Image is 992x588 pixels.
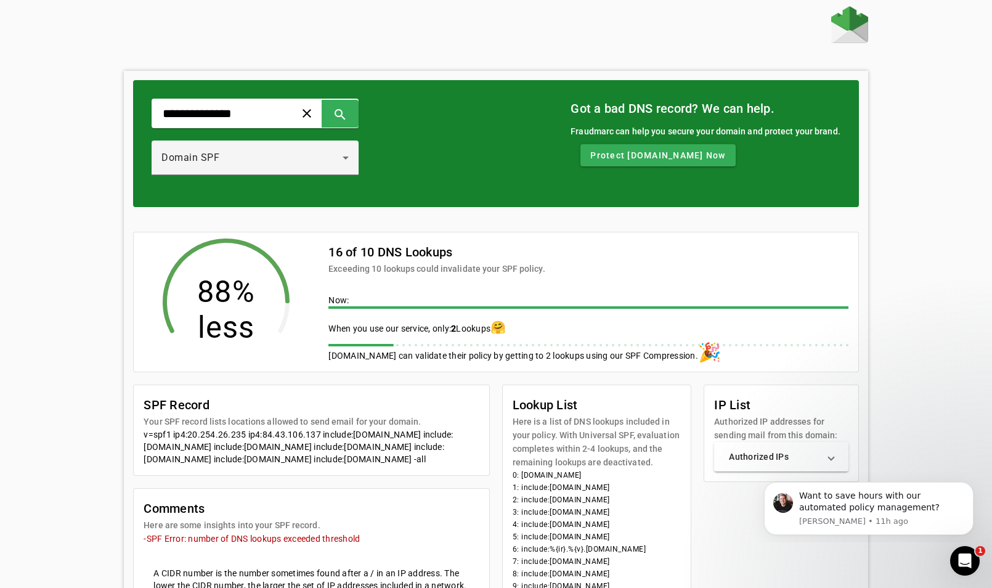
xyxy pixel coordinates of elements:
[698,341,721,363] span: 🎉
[328,294,848,309] div: Now:
[490,320,506,335] span: 🤗
[144,428,479,465] div: v=spf1 ip4:20.254.26.235 ip4:84.43.106.137 include:[DOMAIN_NAME] include:[DOMAIN_NAME] include:[D...
[513,568,681,580] li: 8: include:[DOMAIN_NAME]
[513,494,681,506] li: 2: include:[DOMAIN_NAME]
[580,144,735,166] button: Protect [DOMAIN_NAME] Now
[714,442,848,472] mat-expansion-panel-header: Authorized IPs
[729,451,819,463] mat-panel-title: Authorized IPs
[144,499,320,518] mat-card-title: Comments
[197,274,255,309] tspan: 88%
[975,546,985,556] span: 1
[513,506,681,518] li: 3: include:[DOMAIN_NAME]
[144,395,421,415] mat-card-title: SPF Record
[513,469,681,481] li: 0: [DOMAIN_NAME]
[714,415,848,442] mat-card-subtitle: Authorized IP addresses for sending mail from this domain:
[513,543,681,555] li: 6: include:%{ir}.%{v}.[DOMAIN_NAME]
[950,546,980,576] iframe: Intercom live chat
[571,125,840,138] div: Fraudmarc can help you secure your domain and protect your brand.
[328,351,698,361] span: [DOMAIN_NAME] can validate their policy by getting to 2 lookups using our SPF Compression.
[513,481,681,494] li: 1: include:[DOMAIN_NAME]
[144,415,421,428] mat-card-subtitle: Your SPF record lists locations allowed to send email for your domain.
[513,518,681,531] li: 4: include:[DOMAIN_NAME]
[144,518,320,532] mat-card-subtitle: Here are some insights into your SPF record.
[831,6,868,43] img: Fraudmarc Logo
[328,321,848,335] div: When you use our service, only: Lookups
[831,6,868,46] a: Home
[746,472,992,542] iframe: Intercom notifications message
[198,310,255,345] tspan: less
[328,242,545,262] mat-card-title: 16 of 10 DNS Lookups
[571,99,840,118] mat-card-title: Got a bad DNS record? We can help.
[451,324,456,333] span: 2
[328,262,545,276] mat-card-subtitle: Exceeding 10 lookups could invalidate your SPF policy.
[144,532,479,545] mat-error: -SPF Error: number of DNS lookups exceeded threshold
[513,531,681,543] li: 5: include:[DOMAIN_NAME]
[714,395,848,415] mat-card-title: IP List
[513,555,681,568] li: 7: include:[DOMAIN_NAME]
[161,152,219,163] span: Domain SPF
[513,395,681,415] mat-card-title: Lookup List
[513,415,681,469] mat-card-subtitle: Here is a list of DNS lookups included in your policy. With Universal SPF, evaluation completes w...
[590,149,725,161] span: Protect [DOMAIN_NAME] Now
